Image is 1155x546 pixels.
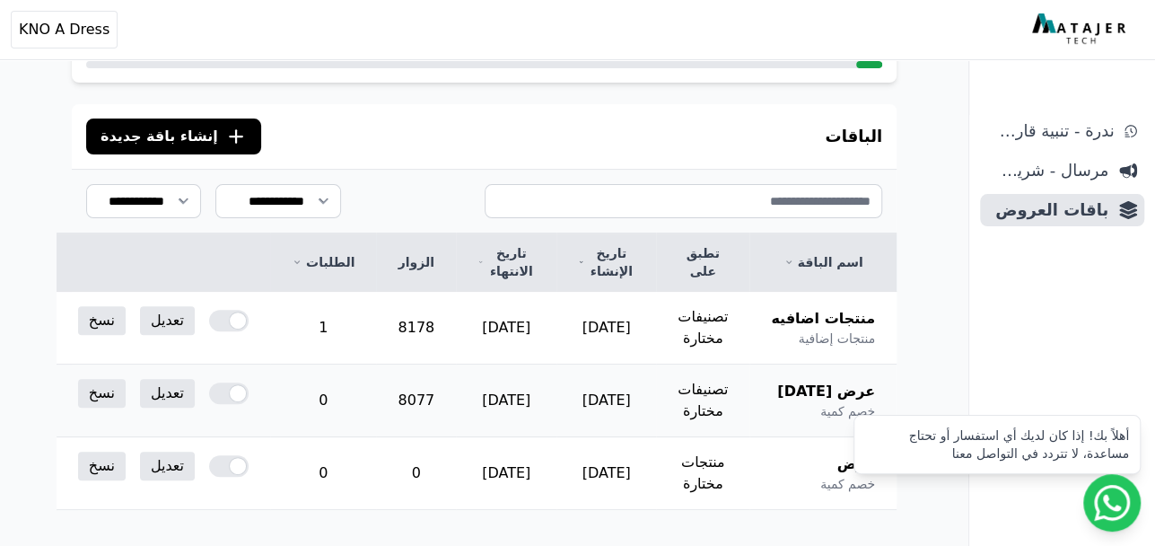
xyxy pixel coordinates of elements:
span: خصم كمية [820,402,875,420]
span: KNO A Dress [19,19,109,40]
button: KNO A Dress [11,11,118,48]
a: اسم الباقة [771,253,875,271]
td: 1 [270,292,376,365]
a: تاريخ الإنشاء [578,244,634,280]
td: 0 [376,437,456,510]
td: [DATE] [556,437,656,510]
td: 0 [270,365,376,437]
td: تصنيفات مختارة [656,365,749,437]
img: MatajerTech Logo [1032,13,1130,46]
span: مرسال - شريط دعاية [987,158,1108,183]
h3: الباقات [825,124,882,149]
span: منتجات اضافيه [771,308,875,330]
a: نسخ [78,379,126,408]
div: أهلاً بك! إذا كان لديك أي استفسار أو تحتاج مساعدة، لا تتردد في التواصل معنا [865,427,1129,462]
th: تطبق على [656,233,749,292]
span: باقات العروض [987,198,1108,223]
td: [DATE] [556,292,656,365]
td: [DATE] [456,365,556,437]
button: إنشاء باقة جديدة [86,119,261,154]
span: ندرة - تنبية قارب علي النفاذ [987,119,1114,144]
a: تعديل [140,452,195,480]
span: عرض [837,454,875,475]
td: [DATE] [456,437,556,510]
a: نسخ [78,452,126,480]
td: 8077 [376,365,456,437]
td: 0 [270,437,376,510]
td: [DATE] [556,365,656,437]
a: نسخ [78,306,126,335]
a: تعديل [140,306,195,335]
a: الطلبات [292,253,354,271]
th: الزوار [376,233,456,292]
span: إنشاء باقة جديدة [101,126,218,147]
span: خصم كمية [820,475,875,493]
span: عرض [DATE] [777,381,875,402]
td: 8178 [376,292,456,365]
td: منتجات مختارة [656,437,749,510]
td: [DATE] [456,292,556,365]
span: منتجات إضافية [799,330,875,348]
a: تاريخ الانتهاء [477,244,535,280]
td: تصنيفات مختارة [656,292,749,365]
a: تعديل [140,379,195,408]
